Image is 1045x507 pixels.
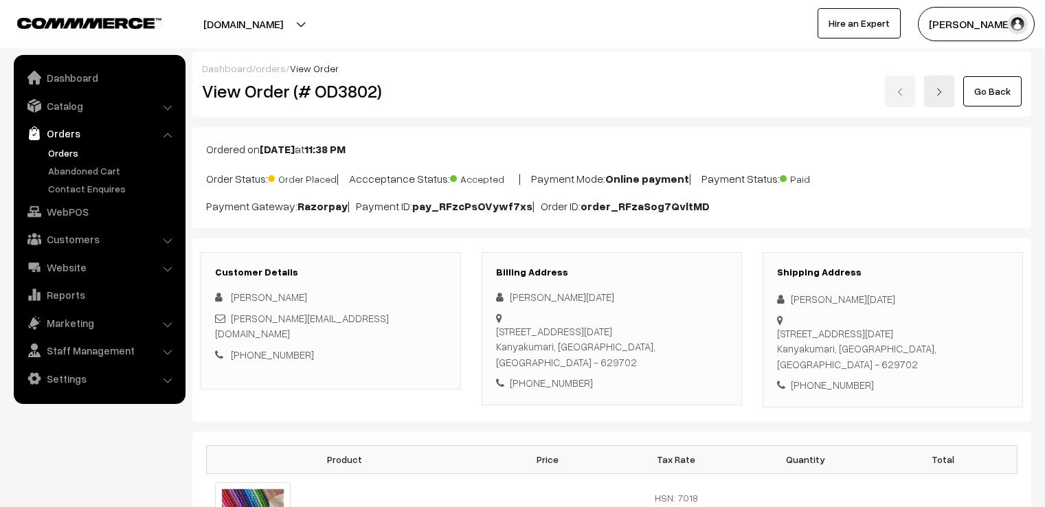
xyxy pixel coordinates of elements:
div: [PERSON_NAME][DATE] [777,291,1009,307]
p: Order Status: | Accceptance Status: | Payment Mode: | Payment Status: [206,168,1018,187]
div: [PERSON_NAME][DATE] [496,289,728,305]
a: Orders [17,121,181,146]
span: Paid [780,168,849,186]
b: order_RFzaSog7QvltMD [581,199,710,213]
span: Order Placed [268,168,337,186]
th: Quantity [741,445,870,473]
div: / / [202,61,1022,76]
p: Payment Gateway: | Payment ID: | Order ID: [206,198,1018,214]
span: [PERSON_NAME] [231,291,307,303]
a: orders [256,63,286,74]
button: [PERSON_NAME] [918,7,1035,41]
img: right-arrow.png [935,88,943,96]
div: [STREET_ADDRESS][DATE] Kanyakumari, [GEOGRAPHIC_DATA], [GEOGRAPHIC_DATA] - 629702 [496,324,728,370]
h3: Shipping Address [777,267,1009,278]
a: Go Back [963,76,1022,106]
a: Customers [17,227,181,251]
th: Tax Rate [611,445,741,473]
p: Ordered on at [206,141,1018,157]
a: Dashboard [202,63,252,74]
b: pay_RFzcPsOVywf7xs [412,199,532,213]
a: COMMMERCE [17,14,137,30]
th: Product [207,445,483,473]
a: Catalog [17,93,181,118]
th: Total [870,445,1018,473]
h2: View Order (# OD3802) [202,80,462,102]
a: WebPOS [17,199,181,224]
button: [DOMAIN_NAME] [155,7,331,41]
b: [DATE] [260,142,295,156]
span: View Order [290,63,339,74]
img: COMMMERCE [17,18,161,28]
div: [PHONE_NUMBER] [777,377,1009,393]
b: Online payment [605,172,689,185]
h3: Billing Address [496,267,728,278]
div: [PHONE_NUMBER] [496,375,728,391]
div: [STREET_ADDRESS][DATE] Kanyakumari, [GEOGRAPHIC_DATA], [GEOGRAPHIC_DATA] - 629702 [777,326,1009,372]
a: Dashboard [17,65,181,90]
h3: Customer Details [215,267,447,278]
a: [PHONE_NUMBER] [231,348,314,361]
a: Reports [17,282,181,307]
a: [PERSON_NAME][EMAIL_ADDRESS][DOMAIN_NAME] [215,312,389,340]
img: user [1007,14,1028,34]
a: Settings [17,366,181,391]
span: Accepted [450,168,519,186]
b: Razorpay [297,199,348,213]
th: Price [483,445,612,473]
a: Hire an Expert [818,8,901,38]
a: Staff Management [17,338,181,363]
a: Orders [45,146,181,160]
a: Marketing [17,311,181,335]
a: Contact Enquires [45,181,181,196]
a: Abandoned Cart [45,164,181,178]
b: 11:38 PM [304,142,346,156]
a: Website [17,255,181,280]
